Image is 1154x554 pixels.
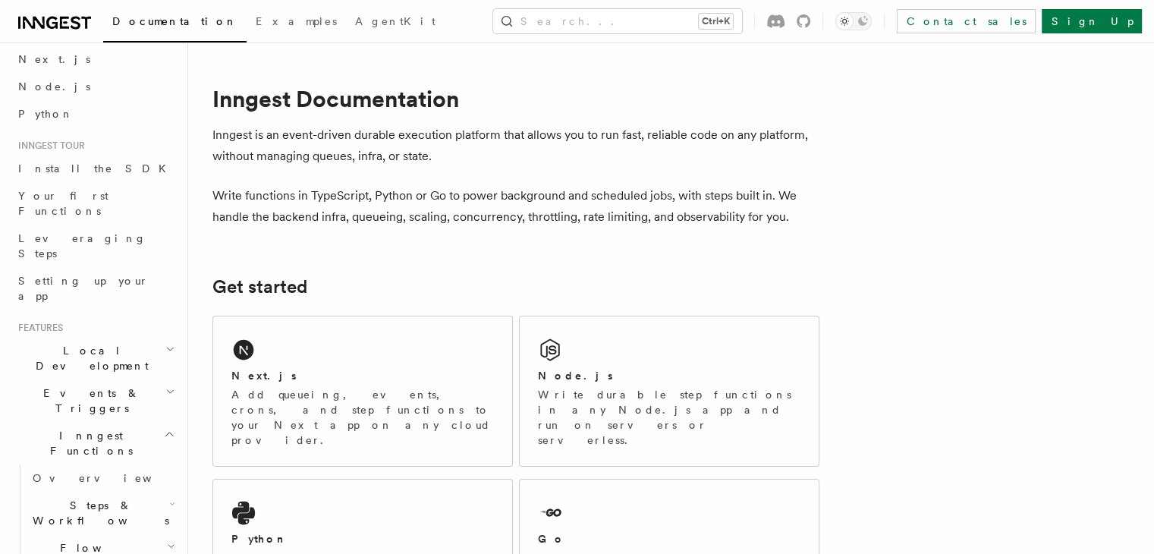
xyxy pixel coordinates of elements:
[212,276,307,297] a: Get started
[18,53,90,65] span: Next.js
[835,12,872,30] button: Toggle dark mode
[346,5,445,41] a: AgentKit
[519,316,819,467] a: Node.jsWrite durable step functions in any Node.js app and run on servers or serverless.
[12,73,178,100] a: Node.js
[493,9,742,33] button: Search...Ctrl+K
[12,46,178,73] a: Next.js
[1042,9,1142,33] a: Sign Up
[212,316,513,467] a: Next.jsAdd queueing, events, crons, and step functions to your Next app on any cloud provider.
[897,9,1036,33] a: Contact sales
[27,464,178,492] a: Overview
[538,387,800,448] p: Write durable step functions in any Node.js app and run on servers or serverless.
[18,108,74,120] span: Python
[231,368,297,383] h2: Next.js
[231,531,288,546] h2: Python
[12,100,178,127] a: Python
[12,337,178,379] button: Local Development
[18,232,146,260] span: Leveraging Steps
[103,5,247,42] a: Documentation
[247,5,346,41] a: Examples
[355,15,436,27] span: AgentKit
[112,15,237,27] span: Documentation
[12,379,178,422] button: Events & Triggers
[231,387,494,448] p: Add queueing, events, crons, and step functions to your Next app on any cloud provider.
[12,267,178,310] a: Setting up your app
[212,185,819,228] p: Write functions in TypeScript, Python or Go to power background and scheduled jobs, with steps bu...
[256,15,337,27] span: Examples
[12,422,178,464] button: Inngest Functions
[18,190,108,217] span: Your first Functions
[18,80,90,93] span: Node.js
[212,85,819,112] h1: Inngest Documentation
[212,124,819,167] p: Inngest is an event-driven durable execution platform that allows you to run fast, reliable code ...
[12,386,165,416] span: Events & Triggers
[12,343,165,373] span: Local Development
[538,368,613,383] h2: Node.js
[12,428,164,458] span: Inngest Functions
[27,498,169,528] span: Steps & Workflows
[12,182,178,225] a: Your first Functions
[33,472,189,484] span: Overview
[699,14,733,29] kbd: Ctrl+K
[27,492,178,534] button: Steps & Workflows
[18,162,175,175] span: Install the SDK
[12,322,63,334] span: Features
[12,140,85,152] span: Inngest tour
[18,275,149,302] span: Setting up your app
[12,225,178,267] a: Leveraging Steps
[12,155,178,182] a: Install the SDK
[538,531,565,546] h2: Go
